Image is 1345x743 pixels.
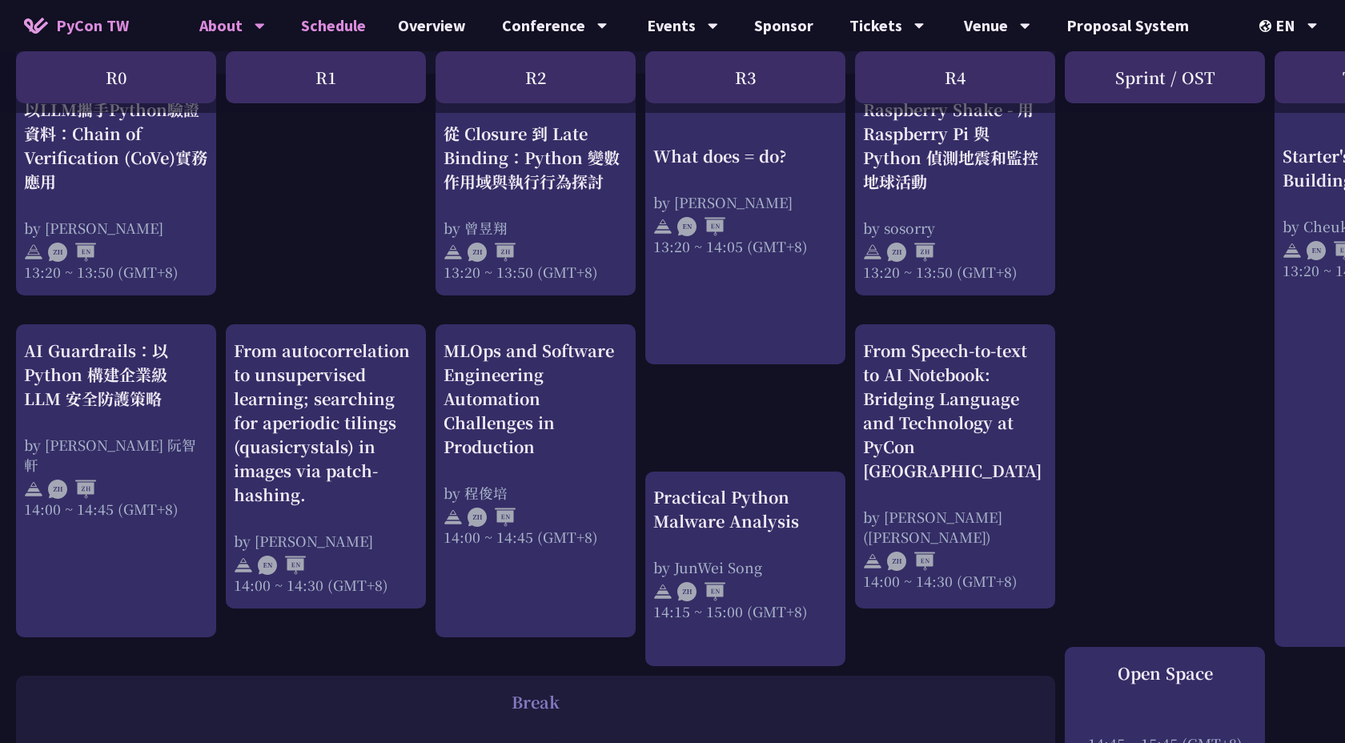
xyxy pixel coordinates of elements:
[863,507,1047,547] div: by [PERSON_NAME] ([PERSON_NAME])
[234,339,418,595] a: From autocorrelation to unsupervised learning; searching for aperiodic tilings (quasicrystals) in...
[444,243,463,262] img: svg+xml;base64,PHN2ZyB4bWxucz0iaHR0cDovL3d3dy53My5vcmcvMjAwMC9zdmciIHdpZHRoPSIyNCIgaGVpZ2h0PSIyNC...
[653,582,672,601] img: svg+xml;base64,PHN2ZyB4bWxucz0iaHR0cDovL3d3dy53My5vcmcvMjAwMC9zdmciIHdpZHRoPSIyNCIgaGVpZ2h0PSIyNC...
[444,339,628,624] a: MLOps and Software Engineering Automation Challenges in Production by 程俊培 14:00 ~ 14:45 (GMT+8)
[863,243,882,262] img: svg+xml;base64,PHN2ZyB4bWxucz0iaHR0cDovL3d3dy53My5vcmcvMjAwMC9zdmciIHdpZHRoPSIyNCIgaGVpZ2h0PSIyNC...
[48,480,96,499] img: ZHZH.38617ef.svg
[24,480,43,499] img: svg+xml;base64,PHN2ZyB4bWxucz0iaHR0cDovL3d3dy53My5vcmcvMjAwMC9zdmciIHdpZHRoPSIyNCIgaGVpZ2h0PSIyNC...
[234,531,418,551] div: by [PERSON_NAME]
[436,51,636,103] div: R2
[677,217,725,236] img: ENEN.5a408d1.svg
[863,98,1047,194] div: Raspberry Shake - 用 Raspberry Pi 與 Python 偵測地震和監控地球活動
[863,262,1047,282] div: 13:20 ~ 13:50 (GMT+8)
[234,575,418,595] div: 14:00 ~ 14:30 (GMT+8)
[1073,661,1257,685] div: Open Space
[56,14,129,38] span: PyCon TW
[258,556,306,575] img: ENEN.5a408d1.svg
[226,51,426,103] div: R1
[24,98,208,194] div: 以LLM攜手Python驗證資料：Chain of Verification (CoVe)實務應用
[24,339,208,411] div: AI Guardrails：以 Python 構建企業級 LLM 安全防護策略
[444,122,628,194] div: 從 Closure 到 Late Binding：Python 變數作用域與執行行為探討
[234,556,253,575] img: svg+xml;base64,PHN2ZyB4bWxucz0iaHR0cDovL3d3dy53My5vcmcvMjAwMC9zdmciIHdpZHRoPSIyNCIgaGVpZ2h0PSIyNC...
[16,51,216,103] div: R0
[24,690,1047,714] div: Break
[444,218,628,238] div: by 曾昱翔
[468,243,516,262] img: ZHZH.38617ef.svg
[1259,20,1275,32] img: Locale Icon
[468,508,516,527] img: ZHEN.371966e.svg
[8,6,145,46] a: PyCon TW
[24,243,43,262] img: svg+xml;base64,PHN2ZyB4bWxucz0iaHR0cDovL3d3dy53My5vcmcvMjAwMC9zdmciIHdpZHRoPSIyNCIgaGVpZ2h0PSIyNC...
[887,243,935,262] img: ZHZH.38617ef.svg
[863,98,1047,282] a: Raspberry Shake - 用 Raspberry Pi 與 Python 偵測地震和監控地球活動 by sosorry 13:20 ~ 13:50 (GMT+8)
[1065,51,1265,103] div: Sprint / OST
[653,236,837,256] div: 13:20 ~ 14:05 (GMT+8)
[653,98,837,350] a: What does = do? by [PERSON_NAME] 13:20 ~ 14:05 (GMT+8)
[24,499,208,519] div: 14:00 ~ 14:45 (GMT+8)
[653,557,837,577] div: by JunWei Song
[653,144,837,168] div: What does = do?
[444,339,628,459] div: MLOps and Software Engineering Automation Challenges in Production
[444,508,463,527] img: svg+xml;base64,PHN2ZyB4bWxucz0iaHR0cDovL3d3dy53My5vcmcvMjAwMC9zdmciIHdpZHRoPSIyNCIgaGVpZ2h0PSIyNC...
[863,218,1047,238] div: by sosorry
[653,601,837,621] div: 14:15 ~ 15:00 (GMT+8)
[677,582,725,601] img: ZHEN.371966e.svg
[855,51,1055,103] div: R4
[645,51,845,103] div: R3
[444,262,628,282] div: 13:20 ~ 13:50 (GMT+8)
[48,243,96,262] img: ZHEN.371966e.svg
[863,339,1047,595] a: From Speech-to-text to AI Notebook: Bridging Language and Technology at PyCon [GEOGRAPHIC_DATA] b...
[653,485,837,653] a: Practical Python Malware Analysis by JunWei Song 14:15 ~ 15:00 (GMT+8)
[24,339,208,624] a: AI Guardrails：以 Python 構建企業級 LLM 安全防護策略 by [PERSON_NAME] 阮智軒 14:00 ~ 14:45 (GMT+8)
[24,18,48,34] img: Home icon of PyCon TW 2025
[653,217,672,236] img: svg+xml;base64,PHN2ZyB4bWxucz0iaHR0cDovL3d3dy53My5vcmcvMjAwMC9zdmciIHdpZHRoPSIyNCIgaGVpZ2h0PSIyNC...
[1283,241,1302,260] img: svg+xml;base64,PHN2ZyB4bWxucz0iaHR0cDovL3d3dy53My5vcmcvMjAwMC9zdmciIHdpZHRoPSIyNCIgaGVpZ2h0PSIyNC...
[24,262,208,282] div: 13:20 ~ 13:50 (GMT+8)
[234,339,418,507] div: From autocorrelation to unsupervised learning; searching for aperiodic tilings (quasicrystals) in...
[653,485,837,533] div: Practical Python Malware Analysis
[24,218,208,238] div: by [PERSON_NAME]
[887,552,935,571] img: ZHEN.371966e.svg
[444,98,628,282] a: 從 Closure 到 Late Binding：Python 變數作用域與執行行為探討 by 曾昱翔 13:20 ~ 13:50 (GMT+8)
[444,483,628,503] div: by 程俊培
[863,552,882,571] img: svg+xml;base64,PHN2ZyB4bWxucz0iaHR0cDovL3d3dy53My5vcmcvMjAwMC9zdmciIHdpZHRoPSIyNCIgaGVpZ2h0PSIyNC...
[863,339,1047,483] div: From Speech-to-text to AI Notebook: Bridging Language and Technology at PyCon [GEOGRAPHIC_DATA]
[863,571,1047,591] div: 14:00 ~ 14:30 (GMT+8)
[444,527,628,547] div: 14:00 ~ 14:45 (GMT+8)
[24,98,208,282] a: 以LLM攜手Python驗證資料：Chain of Verification (CoVe)實務應用 by [PERSON_NAME] 13:20 ~ 13:50 (GMT+8)
[653,192,837,212] div: by [PERSON_NAME]
[24,435,208,475] div: by [PERSON_NAME] 阮智軒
